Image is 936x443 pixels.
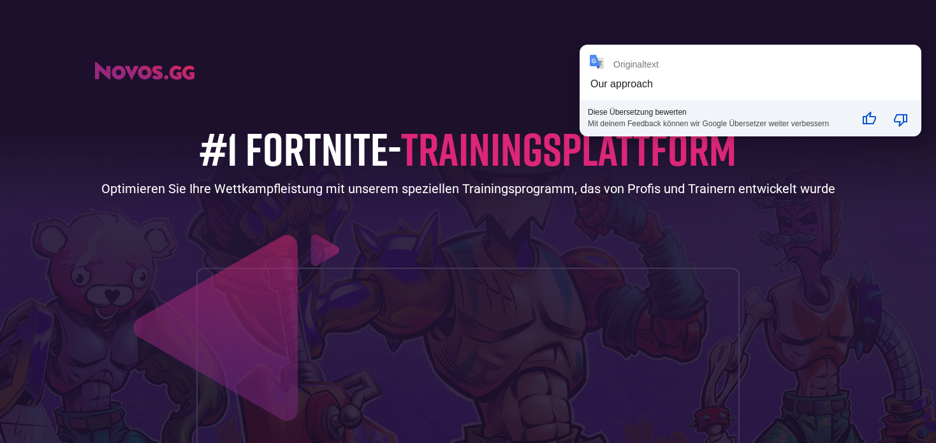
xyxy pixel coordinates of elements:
button: Schlechte Übersetzung [886,104,916,134]
button: Gute Übersetzung [854,104,884,134]
font: Optimieren Sie Ihre Wettkampfleistung mit unserem speziellen Trainingsprogramm, das von Profis un... [101,181,835,196]
div: Diese Übersetzung bewerten [588,108,850,117]
div: Our approach [590,78,653,89]
a: Unser Ansatz [573,57,650,85]
div: Originaltext [613,59,659,69]
font: TRAININGSPLATTFORM [401,120,736,176]
div: Mit deinem Feedback können wir Google Übersetzer weiter verbessern [588,117,850,128]
font: #1 FORTNITE- [200,120,401,176]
